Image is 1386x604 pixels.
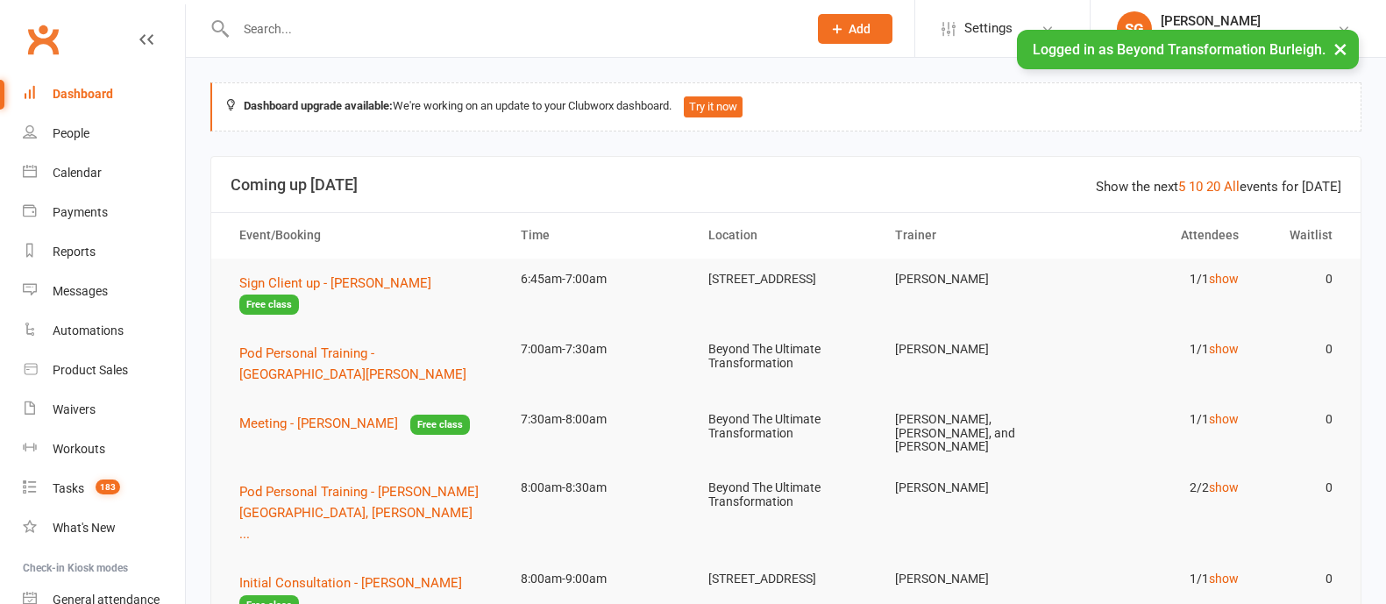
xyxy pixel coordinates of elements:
span: Sign Client up - [PERSON_NAME] [239,275,431,291]
div: [PERSON_NAME] [1161,13,1337,29]
div: Automations [53,323,124,338]
td: 2/2 [1067,467,1255,508]
div: What's New [53,521,116,535]
td: [STREET_ADDRESS] [693,558,880,600]
td: [PERSON_NAME] [879,259,1067,300]
button: Pod Personal Training - [GEOGRAPHIC_DATA][PERSON_NAME] [239,343,489,385]
th: Location [693,213,880,258]
span: Settings [964,9,1013,48]
a: show [1209,572,1239,586]
td: 1/1 [1067,259,1255,300]
span: Logged in as Beyond Transformation Burleigh. [1033,41,1326,58]
div: SG [1117,11,1152,46]
a: Dashboard [23,75,185,114]
td: 0 [1255,399,1348,440]
div: Workouts [53,442,105,456]
td: [PERSON_NAME] [879,467,1067,508]
button: Sign Client up - [PERSON_NAME]Free class [239,273,489,316]
input: Search... [231,17,795,41]
span: Meeting - [PERSON_NAME] [239,416,398,431]
a: All [1224,179,1240,195]
a: Product Sales [23,351,185,390]
div: Dashboard [53,87,113,101]
button: × [1325,30,1356,68]
th: Event/Booking [224,213,505,258]
th: Trainer [879,213,1067,258]
a: show [1209,412,1239,426]
button: Try it now [684,96,743,117]
div: People [53,126,89,140]
td: 8:00am-9:00am [505,558,693,600]
td: [PERSON_NAME] [879,558,1067,600]
a: Waivers [23,390,185,430]
div: Payments [53,205,108,219]
td: 0 [1255,259,1348,300]
div: Waivers [53,402,96,416]
span: Add [849,22,871,36]
div: Calendar [53,166,102,180]
span: Free class [410,415,470,435]
strong: Dashboard upgrade available: [244,99,393,112]
td: 0 [1255,329,1348,370]
td: 6:45am-7:00am [505,259,693,300]
h3: Coming up [DATE] [231,176,1341,194]
td: Beyond The Ultimate Transformation [693,399,880,454]
button: Pod Personal Training - [PERSON_NAME][GEOGRAPHIC_DATA], [PERSON_NAME] ... [239,481,489,544]
div: Reports [53,245,96,259]
a: Messages [23,272,185,311]
a: What's New [23,508,185,548]
td: [PERSON_NAME] [879,329,1067,370]
div: We're working on an update to your Clubworx dashboard. [210,82,1361,131]
span: Free class [239,295,299,315]
th: Time [505,213,693,258]
a: Clubworx [21,18,65,61]
td: [PERSON_NAME], [PERSON_NAME], and [PERSON_NAME] [879,399,1067,467]
a: show [1209,342,1239,356]
td: [STREET_ADDRESS] [693,259,880,300]
div: Beyond Transformation Burleigh [1161,29,1337,45]
th: Attendees [1067,213,1255,258]
span: Initial Consultation - [PERSON_NAME] [239,575,462,591]
th: Waitlist [1255,213,1348,258]
div: Show the next events for [DATE] [1096,176,1341,197]
span: Pod Personal Training - [PERSON_NAME][GEOGRAPHIC_DATA], [PERSON_NAME] ... [239,484,479,542]
td: 1/1 [1067,329,1255,370]
div: Tasks [53,481,84,495]
td: 8:00am-8:30am [505,467,693,508]
a: Workouts [23,430,185,469]
td: 1/1 [1067,558,1255,600]
td: 1/1 [1067,399,1255,440]
div: Messages [53,284,108,298]
div: Product Sales [53,363,128,377]
td: 7:30am-8:00am [505,399,693,440]
td: 0 [1255,467,1348,508]
td: Beyond The Ultimate Transformation [693,329,880,384]
td: 7:00am-7:30am [505,329,693,370]
a: Reports [23,232,185,272]
a: 10 [1189,179,1203,195]
a: People [23,114,185,153]
a: Payments [23,193,185,232]
a: 5 [1178,179,1185,195]
a: Tasks 183 [23,469,185,508]
span: Pod Personal Training - [GEOGRAPHIC_DATA][PERSON_NAME] [239,345,466,382]
td: 0 [1255,558,1348,600]
a: Automations [23,311,185,351]
button: Add [818,14,892,44]
a: show [1209,272,1239,286]
a: show [1209,480,1239,494]
button: Meeting - [PERSON_NAME]Free class [239,413,470,435]
span: 183 [96,480,120,494]
a: 20 [1206,179,1220,195]
td: Beyond The Ultimate Transformation [693,467,880,522]
a: Calendar [23,153,185,193]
